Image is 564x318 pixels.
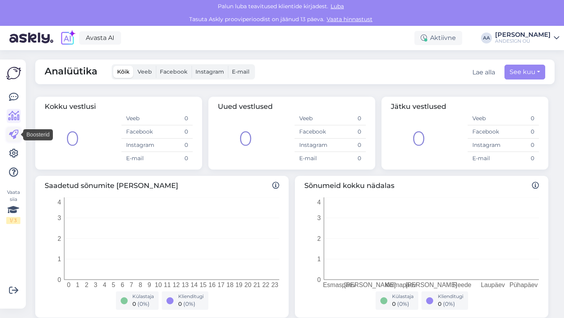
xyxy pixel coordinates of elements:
[317,235,321,242] tspan: 2
[132,300,136,307] span: 0
[323,282,356,288] tspan: Esmaspäev
[317,199,321,206] tspan: 4
[60,30,76,46] img: explore-ai
[94,282,98,288] tspan: 3
[200,282,207,288] tspan: 15
[495,32,559,44] a: [PERSON_NAME]ANDES1GN OÜ
[317,276,321,283] tspan: 0
[414,31,462,45] div: Aktiivne
[157,139,193,152] td: 0
[438,293,463,300] div: Klienditugi
[503,125,539,139] td: 0
[157,125,193,139] td: 0
[117,68,130,75] span: Kõik
[183,300,195,307] span: ( 0 %)
[112,282,115,288] tspan: 5
[58,276,61,283] tspan: 0
[85,282,89,288] tspan: 2
[328,3,346,10] span: Luba
[130,282,133,288] tspan: 7
[385,282,416,288] tspan: Kolmapäev
[6,189,20,224] div: Vaata siia
[173,282,180,288] tspan: 12
[23,129,52,141] div: Boosterid
[295,139,330,152] td: Instagram
[209,282,216,288] tspan: 16
[121,139,157,152] td: Instagram
[324,16,375,23] a: Vaata hinnastust
[392,293,414,300] div: Külastaja
[503,139,539,152] td: 0
[137,68,152,75] span: Veeb
[182,282,189,288] tspan: 13
[262,282,269,288] tspan: 22
[504,65,545,79] button: See kuu
[137,300,150,307] span: ( 0 %)
[195,68,224,75] span: Instagram
[330,112,366,125] td: 0
[317,215,321,221] tspan: 3
[139,282,142,288] tspan: 8
[217,282,224,288] tspan: 17
[468,152,503,165] td: E-mail
[510,282,538,288] tspan: Pühapäev
[481,282,505,288] tspan: Laupäev
[412,123,425,154] div: 0
[132,293,154,300] div: Külastaja
[481,33,492,43] div: AA
[330,125,366,139] td: 0
[391,102,446,111] span: Jätku vestlused
[155,282,162,288] tspan: 10
[45,102,96,111] span: Kokku vestlusi
[244,282,251,288] tspan: 20
[443,300,455,307] span: ( 0 %)
[330,139,366,152] td: 0
[468,139,503,152] td: Instagram
[45,64,98,79] span: Analüütika
[468,125,503,139] td: Facebook
[6,66,21,81] img: Askly Logo
[503,112,539,125] td: 0
[58,199,61,206] tspan: 4
[406,282,457,289] tspan: [PERSON_NAME]
[160,68,188,75] span: Facebook
[295,112,330,125] td: Veeb
[58,215,61,221] tspan: 3
[397,300,409,307] span: ( 0 %)
[235,282,242,288] tspan: 19
[58,235,61,242] tspan: 2
[317,256,321,262] tspan: 1
[164,282,171,288] tspan: 11
[295,125,330,139] td: Facebook
[304,181,539,191] span: Sõnumeid kokku nädalas
[6,217,20,224] div: 1 / 3
[239,123,252,154] div: 0
[191,282,198,288] tspan: 14
[79,31,121,45] a: Avasta AI
[472,68,495,77] button: Lae alla
[330,152,366,165] td: 0
[271,282,278,288] tspan: 23
[67,282,70,288] tspan: 0
[76,282,80,288] tspan: 1
[58,256,61,262] tspan: 1
[344,282,396,289] tspan: [PERSON_NAME]
[453,282,471,288] tspan: Reede
[178,300,182,307] span: 0
[178,293,204,300] div: Klienditugi
[103,282,106,288] tspan: 4
[66,123,79,154] div: 0
[45,181,279,191] span: Saadetud sõnumite [PERSON_NAME]
[121,282,124,288] tspan: 6
[468,112,503,125] td: Veeb
[495,32,551,38] div: [PERSON_NAME]
[121,152,157,165] td: E-mail
[253,282,260,288] tspan: 21
[438,300,441,307] span: 0
[495,38,551,44] div: ANDES1GN OÜ
[232,68,249,75] span: E-mail
[218,102,273,111] span: Uued vestlused
[157,112,193,125] td: 0
[295,152,330,165] td: E-mail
